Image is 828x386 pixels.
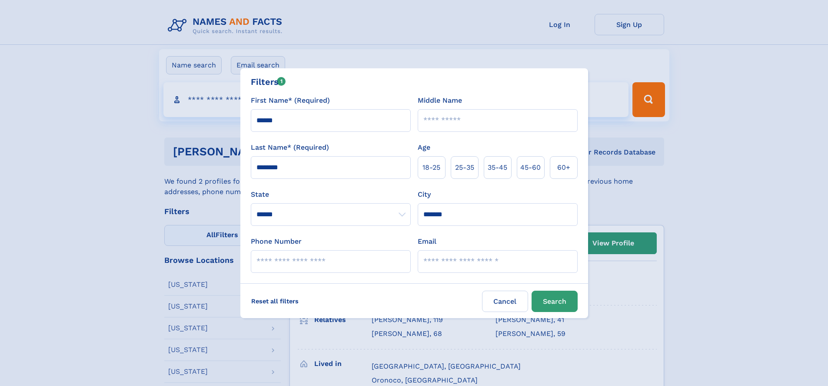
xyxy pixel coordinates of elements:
[418,95,462,106] label: Middle Name
[557,162,570,173] span: 60+
[520,162,541,173] span: 45‑60
[488,162,507,173] span: 35‑45
[251,75,286,88] div: Filters
[418,236,436,247] label: Email
[532,291,578,312] button: Search
[251,189,411,200] label: State
[251,142,329,153] label: Last Name* (Required)
[422,162,440,173] span: 18‑25
[251,236,302,247] label: Phone Number
[246,291,304,312] label: Reset all filters
[418,189,431,200] label: City
[418,142,430,153] label: Age
[482,291,528,312] label: Cancel
[251,95,330,106] label: First Name* (Required)
[455,162,474,173] span: 25‑35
